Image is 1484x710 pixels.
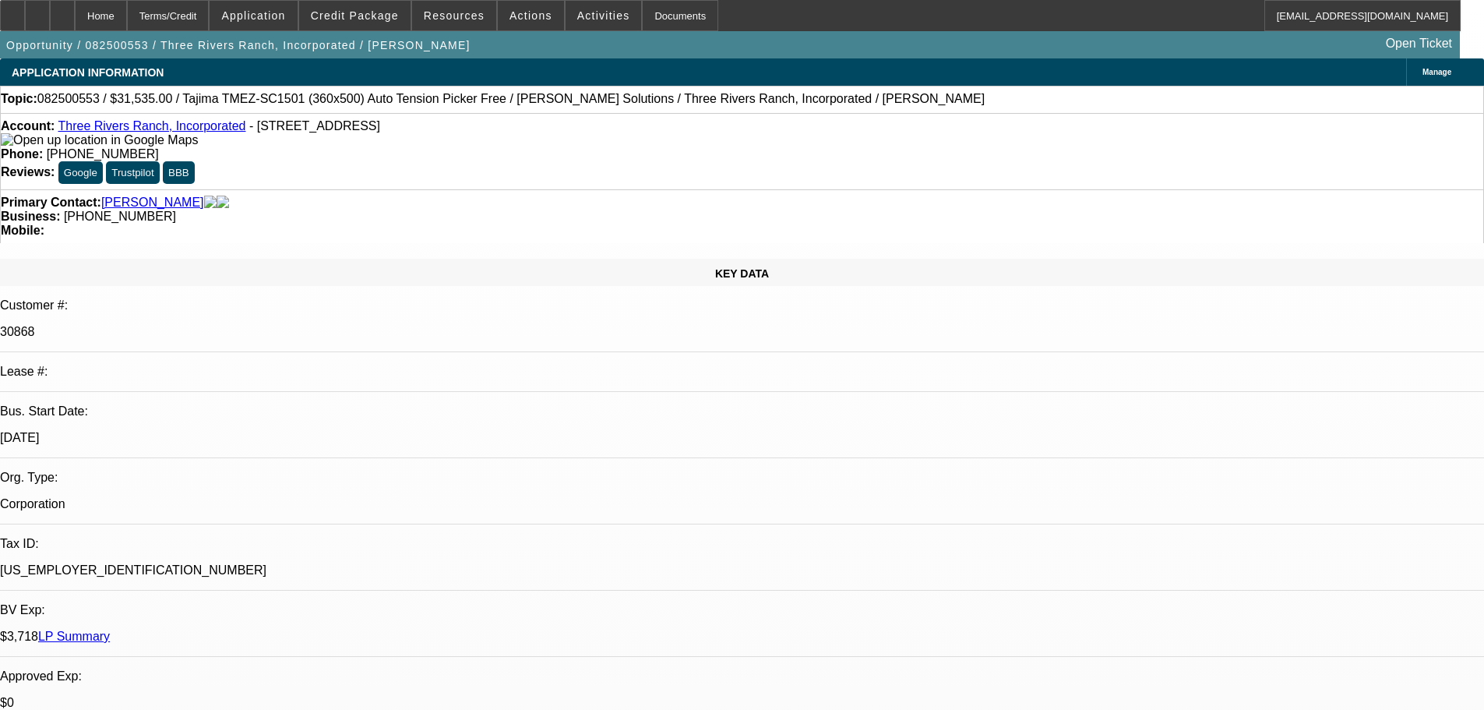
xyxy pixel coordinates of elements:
[566,1,642,30] button: Activities
[101,196,204,210] a: [PERSON_NAME]
[1,133,198,147] img: Open up location in Google Maps
[163,161,195,184] button: BBB
[6,39,471,51] span: Opportunity / 082500553 / Three Rivers Ranch, Incorporated / [PERSON_NAME]
[37,92,985,106] span: 082500553 / $31,535.00 / Tajima TMEZ-SC1501 (360x500) Auto Tension Picker Free / [PERSON_NAME] So...
[1,196,101,210] strong: Primary Contact:
[64,210,176,223] span: [PHONE_NUMBER]
[58,119,245,132] a: Three Rivers Ranch, Incorporated
[1,92,37,106] strong: Topic:
[577,9,630,22] span: Activities
[204,196,217,210] img: facebook-icon.png
[217,196,229,210] img: linkedin-icon.png
[1,133,198,147] a: View Google Maps
[47,147,159,161] span: [PHONE_NUMBER]
[1,119,55,132] strong: Account:
[1,224,44,237] strong: Mobile:
[509,9,552,22] span: Actions
[412,1,496,30] button: Resources
[221,9,285,22] span: Application
[715,267,769,280] span: KEY DATA
[1,165,55,178] strong: Reviews:
[38,630,110,643] a: LP Summary
[210,1,297,30] button: Application
[1,210,60,223] strong: Business:
[12,66,164,79] span: APPLICATION INFORMATION
[424,9,485,22] span: Resources
[299,1,411,30] button: Credit Package
[249,119,380,132] span: - [STREET_ADDRESS]
[498,1,564,30] button: Actions
[1,147,43,161] strong: Phone:
[106,161,159,184] button: Trustpilot
[1380,30,1458,57] a: Open Ticket
[311,9,399,22] span: Credit Package
[58,161,103,184] button: Google
[1422,68,1451,76] span: Manage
